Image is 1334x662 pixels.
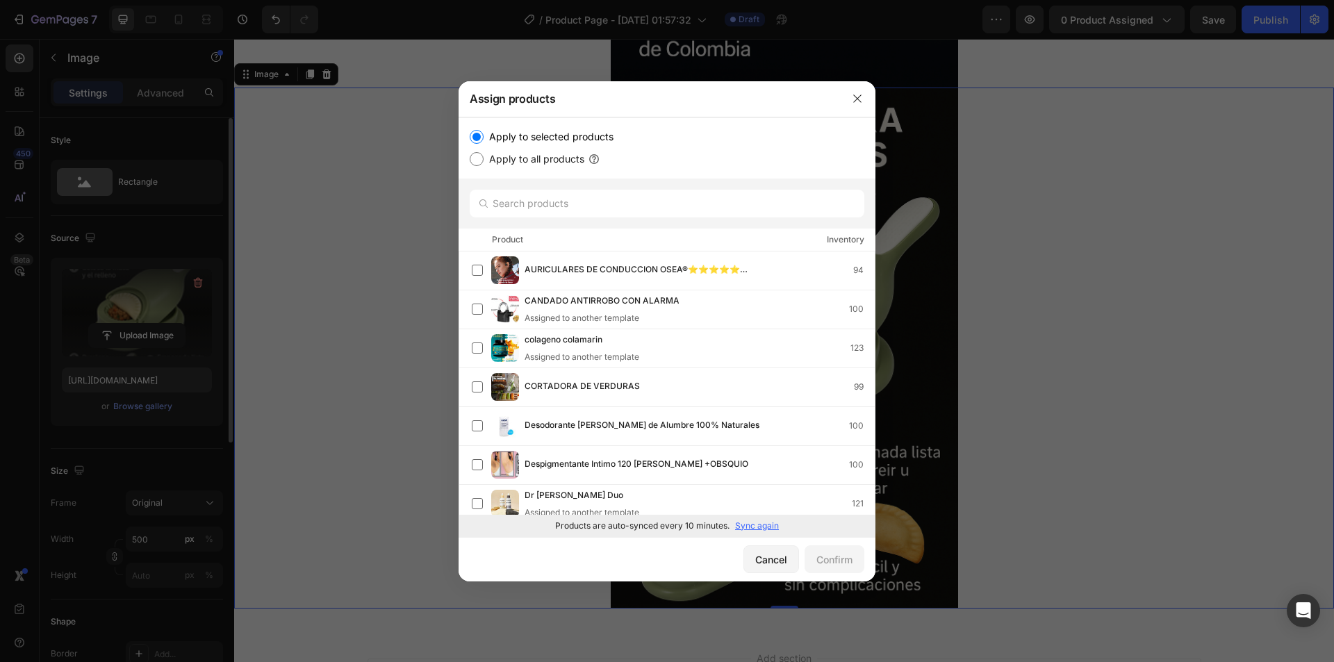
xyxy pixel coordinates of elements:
p: Products are auto-synced every 10 minutes. [555,520,730,532]
button: Cancel [743,545,799,573]
label: Apply to selected products [484,129,614,145]
div: Cancel [755,552,787,567]
span: Desodorante [PERSON_NAME] de Alumbre 100% Naturales [525,418,759,433]
button: Confirm [805,545,864,573]
span: CORTADORA DE VERDURAS [525,379,640,395]
span: AURICULARES DE CONDUCCION OSEA®⭐⭐⭐⭐⭐ ORIGINAL [525,263,766,278]
div: 121 [852,497,875,511]
img: product-img [491,334,519,362]
img: gempages_584746299962688088-6d985d59-734a-40b0-b916-297824d51a76.png [377,49,724,570]
div: Inventory [827,233,864,247]
div: Open Intercom Messenger [1287,594,1320,627]
img: product-img [491,256,519,284]
p: Sync again [735,520,779,532]
span: colageno colamarin [525,333,602,348]
div: 94 [853,263,875,277]
input: Search products [470,190,864,217]
span: Despigmentante Intimo 120 [PERSON_NAME] +OBSQUIO [525,457,748,472]
div: 99 [854,380,875,394]
img: product-img [491,412,519,440]
img: product-img [491,490,519,518]
div: /> [459,117,875,537]
div: Assigned to another template [525,506,645,519]
div: 100 [849,419,875,433]
img: product-img [491,451,519,479]
span: Add section [517,612,583,627]
div: Confirm [816,552,853,567]
div: Product [492,233,523,247]
div: 123 [850,341,875,355]
div: Assign products [459,81,839,117]
div: 100 [849,458,875,472]
div: Image [17,29,47,42]
span: Dr [PERSON_NAME] Duo [525,488,623,504]
label: Apply to all products [484,151,584,167]
span: CANDADO ANTIRROBO CON ALARMA [525,294,680,309]
div: Assigned to another template [525,312,702,324]
div: 100 [849,302,875,316]
div: Assigned to another template [525,351,639,363]
img: product-img [491,295,519,323]
img: product-img [491,373,519,401]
